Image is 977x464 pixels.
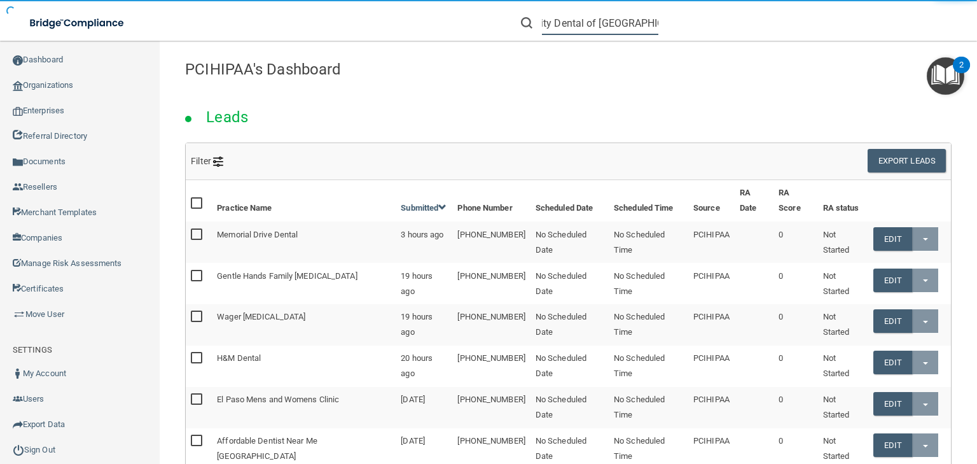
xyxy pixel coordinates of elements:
td: PCIHIPAA [688,304,735,346]
td: Not Started [818,304,868,346]
td: Not Started [818,346,868,387]
td: No Scheduled Date [530,346,609,387]
button: Export Leads [868,149,946,172]
img: bridge_compliance_login_screen.278c3ca4.svg [19,10,136,36]
th: Source [688,180,735,221]
button: Open Resource Center, 2 new notifications [927,57,964,95]
input: Search [542,11,658,35]
td: No Scheduled Date [530,221,609,263]
span: Filter [191,156,223,166]
td: PCIHIPAA [688,387,735,428]
td: Not Started [818,263,868,304]
td: PCIHIPAA [688,221,735,263]
th: Practice Name [212,180,396,221]
a: Edit [873,227,912,251]
td: [PHONE_NUMBER] [452,221,530,263]
td: [PHONE_NUMBER] [452,346,530,387]
td: 0 [773,221,817,263]
div: 2 [959,65,964,81]
img: ic_dashboard_dark.d01f4a41.png [13,55,23,66]
td: Not Started [818,387,868,428]
a: Edit [873,351,912,374]
td: 19 hours ago [396,304,452,346]
td: El Paso Mens and Womens Clinic [212,387,396,428]
td: PCIHIPAA [688,263,735,304]
th: Scheduled Date [530,180,609,221]
th: RA Score [773,180,817,221]
a: Edit [873,309,912,333]
td: No Scheduled Time [609,304,688,346]
h2: Leads [193,99,261,135]
td: H&M Dental [212,346,396,387]
td: [DATE] [396,387,452,428]
img: ic_power_dark.7ecde6b1.png [13,444,24,456]
h4: PCIHIPAA's Dashboard [185,61,952,78]
a: Edit [873,269,912,292]
img: ic_user_dark.df1a06c3.png [13,369,23,379]
td: 3 hours ago [396,221,452,263]
td: [PHONE_NUMBER] [452,304,530,346]
td: PCIHIPAA [688,346,735,387]
img: ic_reseller.de258add.png [13,182,23,192]
label: SETTINGS [13,342,52,358]
td: No Scheduled Time [609,221,688,263]
th: RA Date [735,180,773,221]
td: 0 [773,387,817,428]
img: icon-users.e205127d.png [13,394,23,404]
td: No Scheduled Time [609,263,688,304]
td: Not Started [818,221,868,263]
img: organization-icon.f8decf85.png [13,81,23,91]
img: icon-export.b9366987.png [13,419,23,430]
img: ic-search.3b580494.png [521,17,532,29]
td: Gentle Hands Family [MEDICAL_DATA] [212,263,396,304]
td: No Scheduled Date [530,263,609,304]
a: Edit [873,433,912,457]
a: Edit [873,392,912,416]
th: Scheduled Time [609,180,688,221]
td: 0 [773,346,817,387]
td: 20 hours ago [396,346,452,387]
img: icon-documents.8dae5593.png [13,157,23,167]
td: No Scheduled Time [609,346,688,387]
td: 0 [773,263,817,304]
td: No Scheduled Time [609,387,688,428]
td: No Scheduled Date [530,387,609,428]
img: icon-filter@2x.21656d0b.png [213,157,223,167]
td: 19 hours ago [396,263,452,304]
th: RA status [818,180,868,221]
td: [PHONE_NUMBER] [452,387,530,428]
td: Wager [MEDICAL_DATA] [212,304,396,346]
img: enterprise.0d942306.png [13,107,23,116]
td: [PHONE_NUMBER] [452,263,530,304]
th: Phone Number [452,180,530,221]
a: Submitted [401,203,447,213]
img: briefcase.64adab9b.png [13,308,25,321]
td: Memorial Drive Dental [212,221,396,263]
td: 0 [773,304,817,346]
td: No Scheduled Date [530,304,609,346]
